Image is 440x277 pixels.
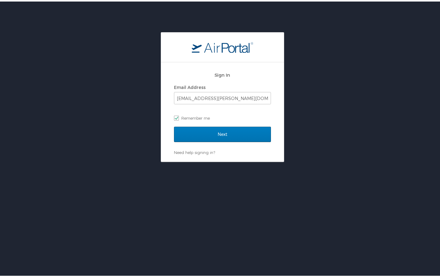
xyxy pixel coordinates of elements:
a: Need help signing in? [174,148,215,153]
input: Next [174,125,271,140]
label: Email Address [174,83,206,88]
h2: Sign In [174,70,271,77]
label: Remember me [174,112,271,121]
img: logo [192,40,253,51]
